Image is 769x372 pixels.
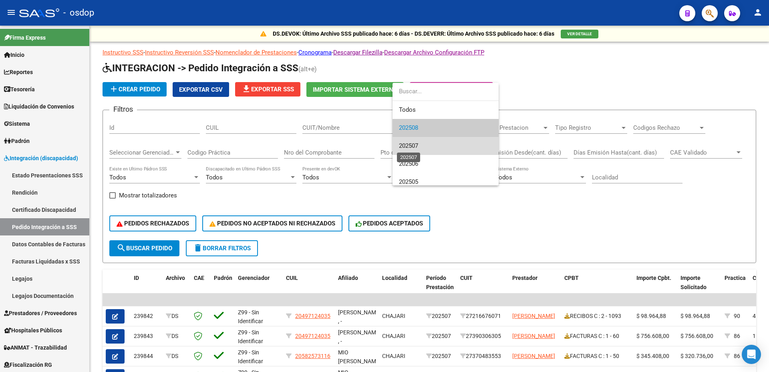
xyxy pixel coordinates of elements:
span: 202505 [399,178,418,185]
div: Open Intercom Messenger [742,345,761,364]
span: 202506 [399,160,418,167]
span: 202507 [399,142,418,149]
span: Todos [399,101,492,119]
input: dropdown search [393,82,499,101]
span: 202508 [399,124,418,131]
